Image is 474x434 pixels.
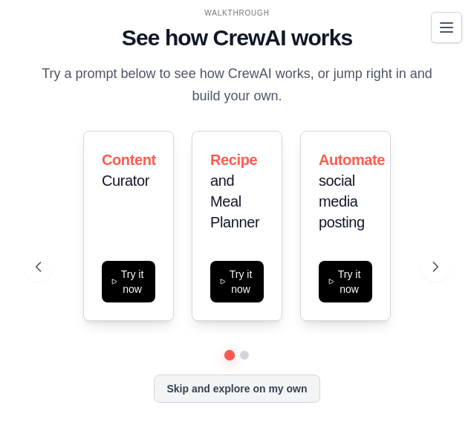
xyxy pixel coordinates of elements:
span: Automate [319,152,385,168]
h1: See how CrewAI works [36,25,438,51]
button: Try it now [210,261,264,302]
button: Try it now [319,261,372,302]
span: Content [102,152,156,168]
button: Skip and explore on my own [154,375,319,403]
p: Try a prompt below to see how CrewAI works, or jump right in and build your own. [36,63,438,107]
button: Toggle navigation [431,12,462,43]
span: Curator [102,172,149,189]
span: social media posting [319,172,365,230]
button: Try it now [102,261,155,302]
span: and Meal Planner [210,172,259,230]
div: WALKTHROUGH [36,7,438,19]
span: Recipe [210,152,257,168]
iframe: Chat Widget [400,363,474,434]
